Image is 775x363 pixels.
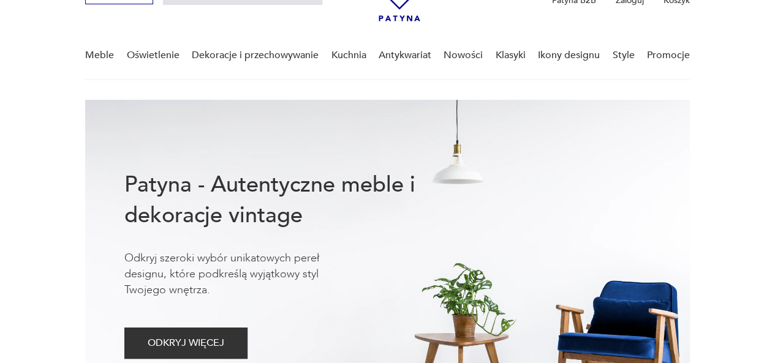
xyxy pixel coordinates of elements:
a: Nowości [444,32,483,79]
h1: Patyna - Autentyczne meble i dekoracje vintage [124,170,450,231]
p: Odkryj szeroki wybór unikatowych pereł designu, które podkreślą wyjątkowy styl Twojego wnętrza. [124,250,357,298]
a: Dekoracje i przechowywanie [192,32,319,79]
a: Ikony designu [538,32,600,79]
a: ODKRYJ WIĘCEJ [124,340,248,348]
a: Meble [85,32,114,79]
a: Promocje [647,32,690,79]
a: Oświetlenie [127,32,180,79]
a: Klasyki [496,32,526,79]
button: ODKRYJ WIĘCEJ [124,327,248,359]
a: Style [612,32,634,79]
a: Antykwariat [379,32,431,79]
a: Kuchnia [331,32,366,79]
